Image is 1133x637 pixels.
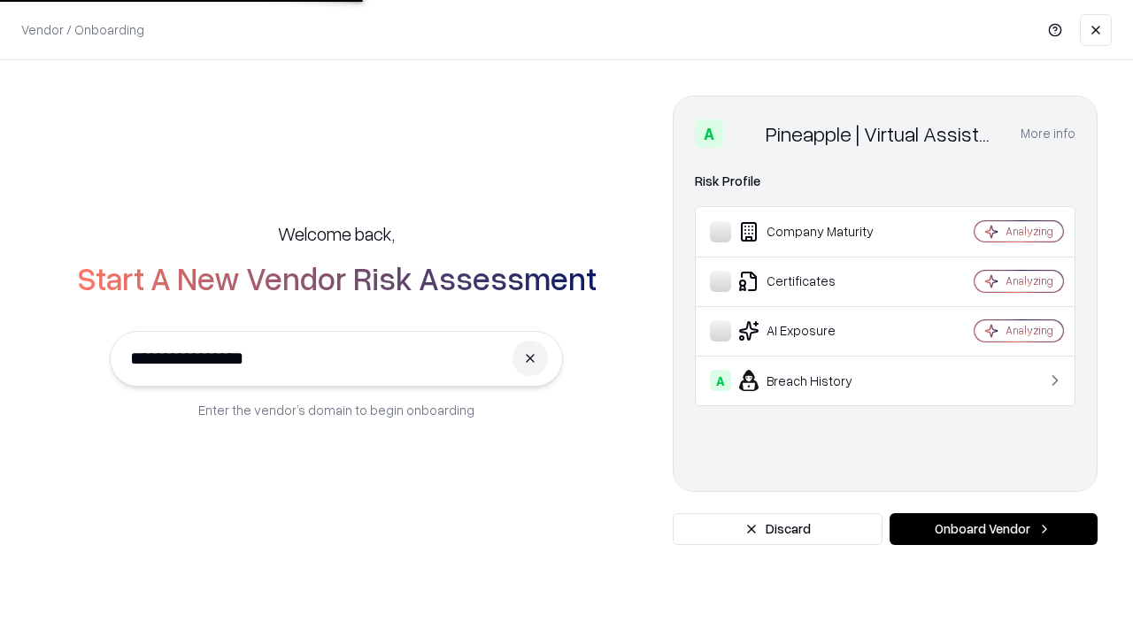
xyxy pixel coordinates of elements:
[198,401,474,419] p: Enter the vendor’s domain to begin onboarding
[278,221,395,246] h5: Welcome back,
[710,271,921,292] div: Certificates
[890,513,1098,545] button: Onboard Vendor
[1006,273,1053,288] div: Analyzing
[695,119,723,148] div: A
[673,513,883,545] button: Discard
[77,260,597,295] h2: Start A New Vendor Risk Assessment
[695,171,1075,192] div: Risk Profile
[21,20,144,39] p: Vendor / Onboarding
[710,370,921,391] div: Breach History
[710,221,921,242] div: Company Maturity
[730,119,759,148] img: Pineapple | Virtual Assistant Agency
[1021,118,1075,150] button: More info
[710,370,731,391] div: A
[710,320,921,342] div: AI Exposure
[1006,224,1053,239] div: Analyzing
[1006,323,1053,338] div: Analyzing
[766,119,999,148] div: Pineapple | Virtual Assistant Agency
